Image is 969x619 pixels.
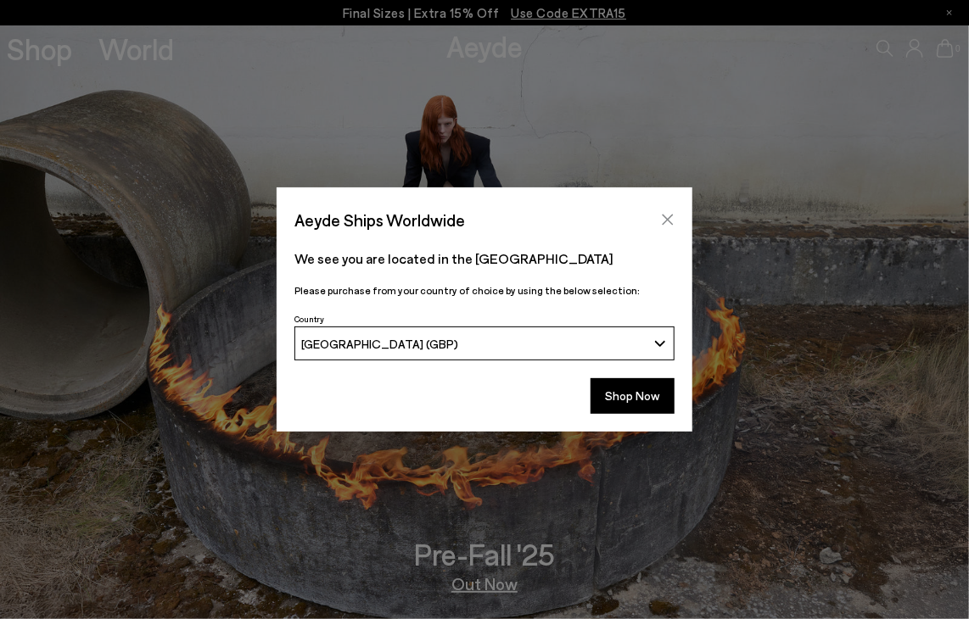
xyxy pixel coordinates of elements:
span: [GEOGRAPHIC_DATA] (GBP) [302,337,459,351]
span: Aeyde Ships Worldwide [294,205,465,235]
p: Please purchase from your country of choice by using the below selection: [294,282,675,298]
span: Country [294,314,324,324]
button: Close [655,207,681,232]
button: Shop Now [591,378,675,414]
p: We see you are located in the [GEOGRAPHIC_DATA] [294,248,675,269]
